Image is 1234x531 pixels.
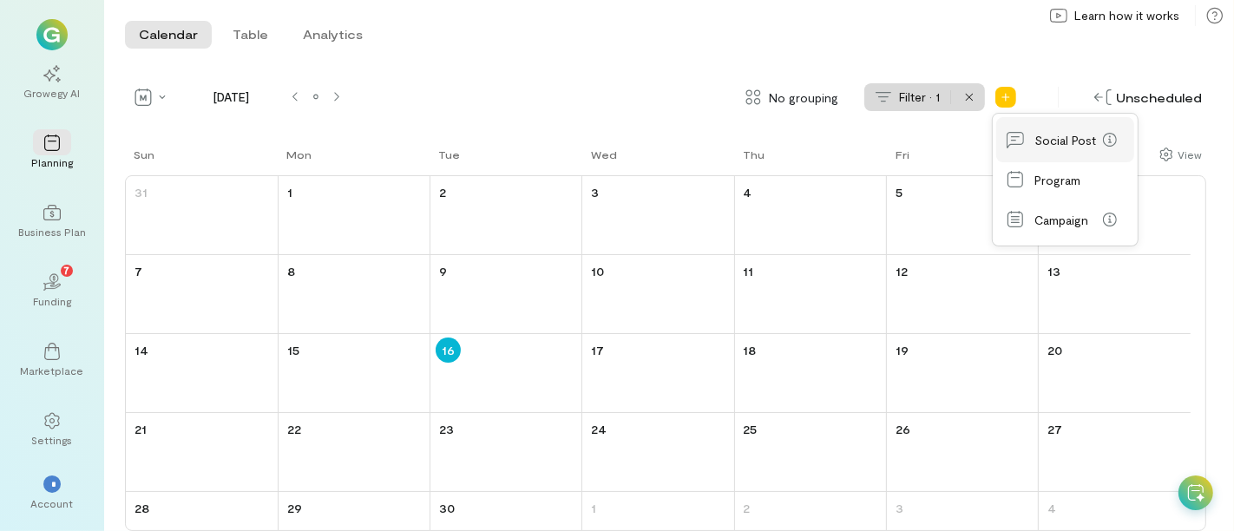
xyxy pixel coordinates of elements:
[734,176,886,255] td: September 4, 2025
[1044,338,1066,363] a: September 20, 2025
[219,21,282,49] button: Table
[992,83,1020,111] div: Add new
[996,162,1134,197] a: Program
[289,21,377,49] button: Analytics
[21,259,83,322] a: Funding
[892,259,911,284] a: September 12, 2025
[125,146,158,175] a: Sunday
[734,146,768,175] a: Thursday
[430,146,463,175] a: Tuesday
[892,495,907,521] a: October 3, 2025
[64,262,70,278] span: 7
[734,413,886,492] td: September 25, 2025
[896,147,909,161] div: Fri
[284,180,296,205] a: September 1, 2025
[1090,84,1206,111] div: Unscheduled
[126,255,278,334] td: September 7, 2025
[886,413,1038,492] td: September 26, 2025
[734,334,886,413] td: September 18, 2025
[430,413,582,492] td: September 23, 2025
[587,416,610,442] a: September 24, 2025
[886,334,1038,413] td: September 19, 2025
[740,495,754,521] a: October 2, 2025
[769,88,838,107] span: No grouping
[131,180,151,205] a: August 31, 2025
[284,338,303,363] a: September 15, 2025
[1178,147,1202,162] div: View
[131,495,153,521] a: September 28, 2025
[286,147,312,161] div: Mon
[126,334,278,413] td: September 14, 2025
[582,146,620,175] a: Wednesday
[284,416,305,442] a: September 22, 2025
[131,416,150,442] a: September 21, 2025
[1074,7,1179,24] span: Learn how it works
[734,255,886,334] td: September 11, 2025
[278,146,315,175] a: Monday
[582,176,734,255] td: September 3, 2025
[430,334,582,413] td: September 16, 2025
[284,259,299,284] a: September 8, 2025
[131,259,146,284] a: September 7, 2025
[126,413,278,492] td: September 21, 2025
[887,146,913,175] a: Friday
[587,180,602,205] a: September 3, 2025
[438,147,460,161] div: Tue
[430,176,582,255] td: September 2, 2025
[582,413,734,492] td: September 24, 2025
[996,197,1134,242] a: Campaign
[1155,142,1206,167] div: Show columns
[996,117,1134,162] a: Social Post
[33,294,71,308] div: Funding
[21,462,83,524] div: *Account
[24,86,81,100] div: Growegy AI
[278,255,430,334] td: September 8, 2025
[278,334,430,413] td: September 15, 2025
[1044,259,1064,284] a: September 13, 2025
[587,338,607,363] a: September 17, 2025
[436,495,458,521] a: September 30, 2025
[1039,334,1191,413] td: September 20, 2025
[740,338,760,363] a: September 18, 2025
[436,416,457,442] a: September 23, 2025
[582,255,734,334] td: September 10, 2025
[1034,213,1096,227] div: Campaign
[179,88,285,106] span: [DATE]
[892,338,912,363] a: September 19, 2025
[582,334,734,413] td: September 17, 2025
[892,416,914,442] a: September 26, 2025
[591,147,617,161] div: Wed
[430,255,582,334] td: September 9, 2025
[31,496,74,510] div: Account
[278,176,430,255] td: September 1, 2025
[125,21,212,49] button: Calendar
[278,413,430,492] td: September 22, 2025
[134,147,154,161] div: Sun
[21,398,83,461] a: Settings
[32,433,73,447] div: Settings
[892,180,906,205] a: September 5, 2025
[21,121,83,183] a: Planning
[1044,416,1066,442] a: September 27, 2025
[126,176,278,255] td: August 31, 2025
[21,329,83,391] a: Marketplace
[740,416,761,442] a: September 25, 2025
[31,155,73,169] div: Planning
[436,259,450,284] a: September 9, 2025
[284,495,305,521] a: September 29, 2025
[740,180,756,205] a: September 4, 2025
[743,147,765,161] div: Thu
[587,495,600,521] a: October 1, 2025
[21,190,83,252] a: Business Plan
[740,259,758,284] a: September 11, 2025
[436,180,450,205] a: September 2, 2025
[18,225,86,239] div: Business Plan
[131,338,152,363] a: September 14, 2025
[886,176,1038,255] td: September 5, 2025
[886,255,1038,334] td: September 12, 2025
[587,259,607,284] a: September 10, 2025
[899,88,940,106] span: Filter · 1
[436,338,461,363] a: September 16, 2025
[1039,413,1191,492] td: September 27, 2025
[21,364,84,377] div: Marketplace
